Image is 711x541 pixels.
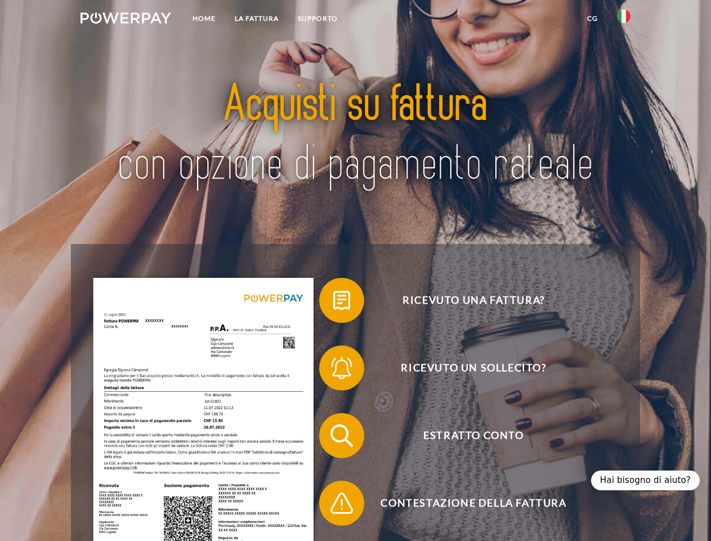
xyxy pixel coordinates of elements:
a: Supporto [288,8,347,29]
button: Estratto conto [319,413,612,458]
button: Ricevuto una fattura? [319,278,612,323]
img: logo-powerpay-white.svg [81,12,171,24]
img: qb_bill.svg [328,286,356,314]
span: Ricevuto una fattura? [336,278,611,323]
span: Estratto conto [336,413,611,458]
img: it [617,10,630,23]
img: qb_warning.svg [328,489,356,517]
a: CG [578,8,607,29]
button: Ricevuto un sollecito? [319,345,612,391]
button: Contestazione della fattura [319,481,612,526]
a: Home [183,8,225,29]
span: Ricevuto un sollecito? [336,345,611,391]
img: title-powerpay_it.svg [108,54,603,216]
div: Hai bisogno di aiuto? [591,471,700,490]
img: qb_bell.svg [328,354,356,382]
a: LA FATTURA [225,8,288,29]
span: Contestazione della fattura [336,481,611,526]
img: qb_search.svg [328,422,356,450]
